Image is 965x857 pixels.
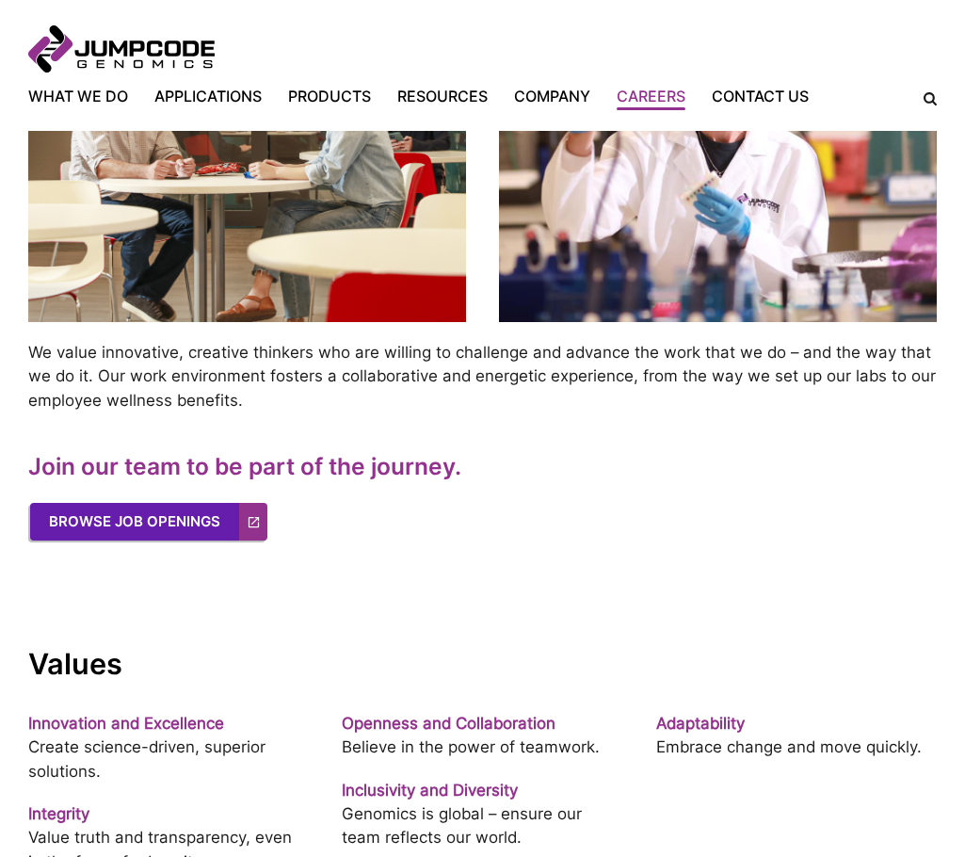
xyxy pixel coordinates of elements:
[342,736,622,759] p: Believe in the power of teamwork.
[342,781,518,800] strong: Inclusivity and Diversity
[275,85,384,107] a: Products
[28,804,89,823] strong: Integrity
[28,452,461,480] strong: Join our team to be part of the journey.
[28,714,224,733] strong: Innovation and Excellence
[342,802,622,850] p: Genomics is global – ensure our team reflects our world.
[28,646,937,682] h2: Values
[656,714,745,733] strong: Adaptability
[28,341,937,412] p: We value innovative, creative thinkers who are willing to challenge and advance the work that we ...
[28,85,141,107] a: What We Do
[384,85,501,107] a: Resources
[342,714,555,733] strong: Openness and Collaboration
[656,736,937,759] p: Embrace change and move quickly.
[28,85,910,107] nav: Primary Navigation
[699,85,822,107] a: Contact Us
[28,736,309,784] p: Create science-driven, superior solutions.
[501,85,603,107] a: Company
[141,85,275,107] a: Applications
[603,85,699,107] a: Careers
[910,92,937,105] label: Search the site.
[30,503,267,541] a: Browse Job Openings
